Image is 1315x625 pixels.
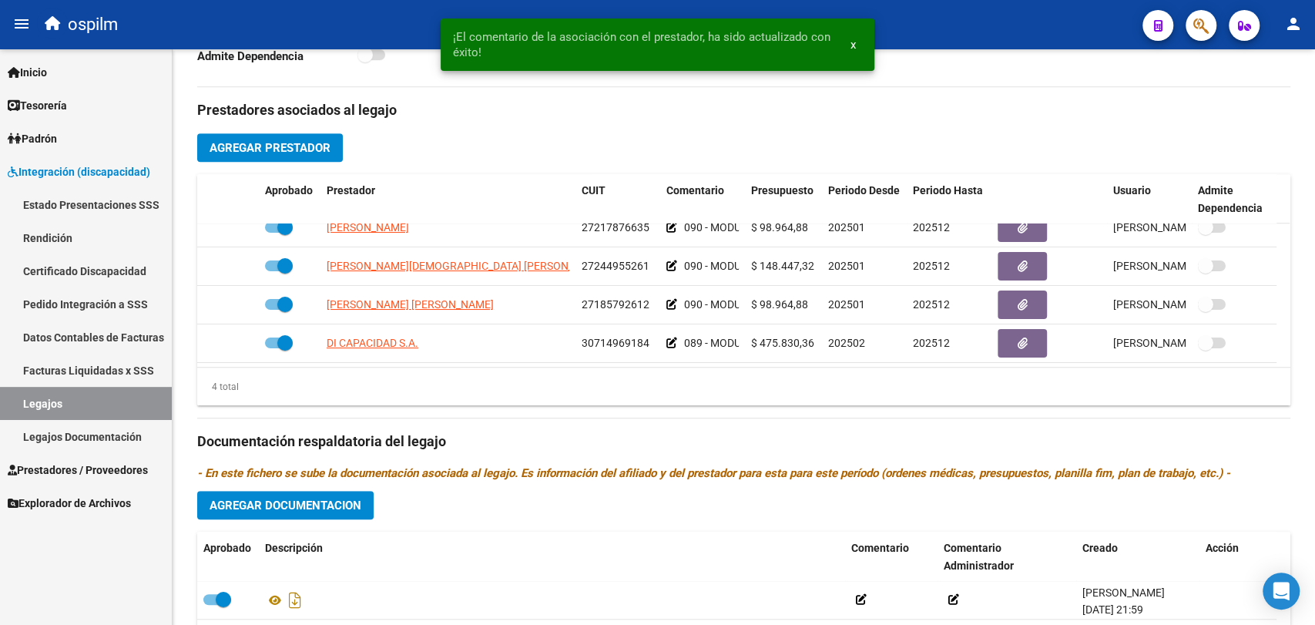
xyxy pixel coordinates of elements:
span: [PERSON_NAME][DEMOGRAPHIC_DATA] [PERSON_NAME] [327,260,606,272]
span: 090 - MODULO INTEGRAL INTENSIVO - PSICOLOGIA [684,298,935,311]
span: [PERSON_NAME] [1082,586,1165,599]
datatable-header-cell: Presupuesto [745,174,822,225]
span: Aprobado [265,184,313,197]
span: Acción [1206,542,1239,554]
datatable-header-cell: Descripción [259,532,845,583]
mat-icon: menu [12,15,31,33]
span: DI CAPACIDAD S.A. [327,337,418,349]
datatable-header-cell: Periodo Hasta [907,174,991,225]
span: Aprobado [203,542,251,554]
span: 27244955261 [582,260,649,272]
span: [PERSON_NAME] [DATE] [1113,337,1234,349]
span: Inicio [8,64,47,81]
span: Descripción [265,542,323,554]
span: 090 - MODULO INTEGRAL INTENSIVO -PSICOPEDAGOGIA 3 SESIONES SEMANALES [684,260,1085,272]
span: $ 475.830,36 [751,337,814,349]
span: Explorador de Archivos [8,495,131,512]
span: Prestadores / Proveedores [8,462,148,479]
datatable-header-cell: Comentario [660,174,745,225]
span: 30714969184 [582,337,649,349]
datatable-header-cell: CUIT [575,174,660,225]
datatable-header-cell: Aprobado [197,532,259,583]
span: Comentario Administrador [944,542,1014,572]
h3: Documentación respaldatoria del legajo [197,431,1290,452]
span: ¡El comentario de la asociación con el prestador, ha sido actualizado con éxito! [453,29,832,60]
datatable-header-cell: Usuario [1107,174,1192,225]
span: x [850,38,856,52]
i: - En este fichero se sube la documentación asociada al legajo. Es información del afiliado y del ... [197,466,1230,480]
i: Descargar documento [285,588,305,613]
span: Admite Dependencia [1198,184,1263,214]
span: [PERSON_NAME] [DATE] [1113,260,1234,272]
span: Periodo Hasta [913,184,983,197]
datatable-header-cell: Acción [1199,532,1276,583]
span: [DATE] 21:59 [1082,603,1143,616]
span: 202512 [913,260,950,272]
datatable-header-cell: Admite Dependencia [1192,174,1276,225]
span: Comentario [851,542,909,554]
datatable-header-cell: Periodo Desde [822,174,907,225]
span: [PERSON_NAME] [PERSON_NAME] [327,298,494,311]
h3: Prestadores asociados al legajo [197,99,1290,121]
span: CUIT [582,184,606,197]
datatable-header-cell: Prestador [320,174,575,225]
span: 089 - MODULO DE APOYO A LA INTEGRACIÓN ESCOLAR (MENSUAL) [684,337,1014,349]
datatable-header-cell: Creado [1076,532,1199,583]
span: 202512 [913,298,950,311]
datatable-header-cell: Comentario [845,532,938,583]
span: ospilm [68,8,118,42]
span: $ 148.447,32 [751,260,814,272]
span: Periodo Desde [828,184,900,197]
div: Open Intercom Messenger [1263,573,1300,610]
span: 202512 [913,337,950,349]
span: [PERSON_NAME] [DATE] [1113,298,1234,311]
span: 202501 [828,260,865,272]
span: 202501 [828,221,865,234]
p: Admite Dependencia [197,48,357,65]
span: Presupuesto [751,184,813,197]
datatable-header-cell: Comentario Administrador [938,532,1076,583]
button: Agregar Documentacion [197,491,374,519]
span: Agregar Documentacion [210,499,361,512]
mat-icon: person [1284,15,1303,33]
button: x [838,31,868,59]
div: 4 total [197,378,239,395]
span: Creado [1082,542,1118,554]
span: Integración (discapacidad) [8,163,150,180]
span: $ 98.964,88 [751,221,808,234]
span: Padrón [8,130,57,147]
span: Usuario [1113,184,1151,197]
span: 090 - MODULO INTEGRAL INTENSIVO - FONOAUDIOLOGIA [684,221,965,234]
span: Prestador [327,184,375,197]
span: 202501 [828,298,865,311]
span: $ 98.964,88 [751,298,808,311]
span: Tesorería [8,97,67,114]
datatable-header-cell: Aprobado [259,174,320,225]
span: Agregar Prestador [210,141,330,155]
span: 27217876635 [582,221,649,234]
span: 202512 [913,221,950,234]
span: 202502 [828,337,865,349]
span: Comentario [666,184,724,197]
span: [PERSON_NAME] [DATE] [1113,221,1234,234]
span: [PERSON_NAME] [327,221,409,234]
span: 27185792612 [582,298,649,311]
button: Agregar Prestador [197,133,343,162]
